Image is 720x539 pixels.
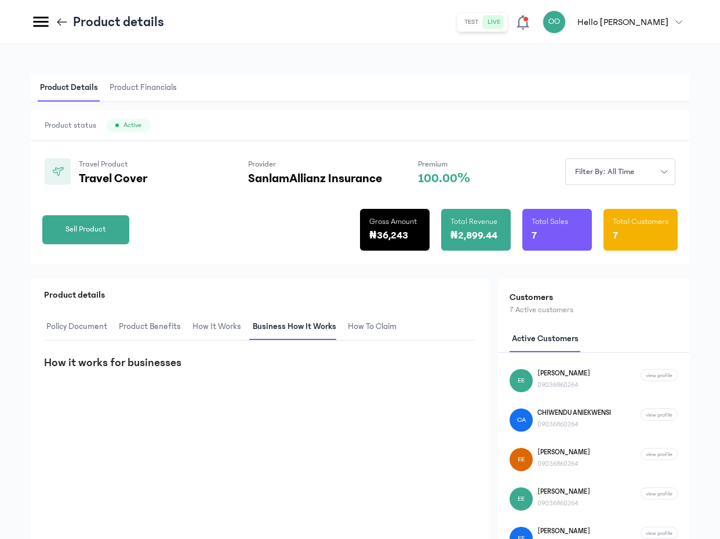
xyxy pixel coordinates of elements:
p: 09036860264 [537,460,590,469]
button: test [460,15,483,29]
p: 09036860264 [537,381,590,390]
button: Product Details [38,74,107,102]
button: Sell Product [42,215,129,244]
span: How It Works [190,313,243,341]
h2: Customers [510,290,678,304]
p: Hello [PERSON_NAME] [577,15,668,29]
a: view profile [641,408,678,421]
p: 09036860264 [537,499,590,508]
button: Policy Document [44,313,117,341]
h3: How it works for businesses [44,354,475,371]
div: CA [510,408,533,432]
span: Travel Product [79,160,128,169]
div: EE [510,448,533,471]
span: Premium [418,160,448,169]
button: Active customers [510,325,588,353]
p: [PERSON_NAME] [537,369,590,378]
div: EE [510,487,533,511]
span: Active [123,121,141,130]
span: Sell Product [66,223,106,236]
button: Business How It Works [250,313,346,341]
p: 7 Active customers [510,304,678,316]
button: Product Benefits [117,313,190,341]
p: ₦2,899.44 [450,227,497,244]
div: OO [543,10,566,34]
a: view profile [641,448,678,460]
span: Product status [45,120,96,131]
div: EE [510,369,533,392]
p: 09036860264 [537,420,611,429]
button: How to claim [346,313,406,341]
p: [PERSON_NAME] [537,527,590,536]
p: Travel Cover [79,172,212,186]
p: Product details [44,288,475,302]
span: Filter by: all time [568,166,641,178]
button: live [483,15,505,29]
p: Total Revenue [450,216,497,227]
p: Product details [73,13,164,31]
p: ₦36,243 [369,227,408,244]
span: Product Financials [107,74,179,102]
span: Active customers [510,325,581,353]
span: Product Details [38,74,100,102]
span: Business How It Works [250,313,339,341]
p: Total Sales [532,216,568,227]
p: 7 [532,227,537,244]
button: How It Works [190,313,250,341]
p: SanlamAllianz Insurance [248,172,382,186]
p: [PERSON_NAME] [537,448,590,457]
button: Filter by: all time [565,158,675,185]
p: 7 [613,227,618,244]
a: view profile [641,487,678,500]
span: Provider [248,160,276,169]
button: Product Financials [107,74,186,102]
span: Product Benefits [117,313,183,341]
p: [PERSON_NAME] [537,487,590,497]
a: view profile [641,527,678,539]
span: Policy Document [44,313,110,341]
p: Gross Amount [369,216,417,227]
span: How to claim [346,313,399,341]
button: OOHello [PERSON_NAME] [543,10,689,34]
p: CHIWENDU ANIEKWENSI [537,408,611,418]
p: 100.00% [418,172,470,186]
a: view profile [641,369,678,381]
p: Total Customers [613,216,668,227]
